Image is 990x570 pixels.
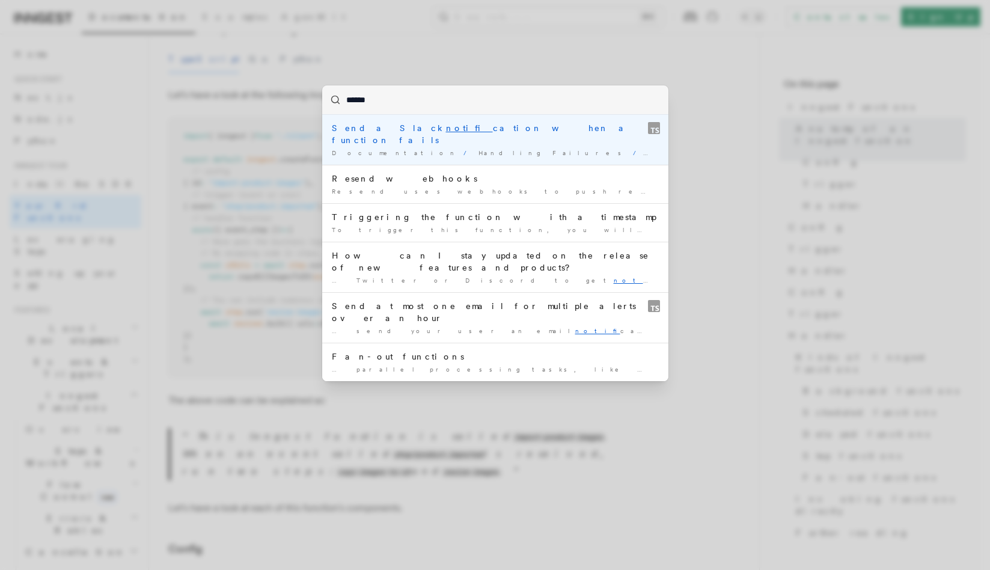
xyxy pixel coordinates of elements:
div: Send at most one email for multiple alerts over an hour [332,300,659,324]
div: Resend webhooks [332,173,659,185]
div: … send your user an email cation, but don't want … [332,326,659,336]
div: Triggering the function with a timestamp [332,211,659,223]
span: Documentation [332,149,459,156]
span: / [633,149,643,156]
div: Fan-out functions [332,351,659,363]
div: Resend uses webhooks to push real-time cations to your … [332,187,659,196]
span: / [463,149,474,156]
div: How can I stay updated on the release of new features and products? [332,250,659,274]
span: Handling Failures [478,149,628,156]
div: Send a Slack cation when a function fails [332,122,659,146]
mark: notifi [446,123,493,133]
div: To trigger this function, you will send an event " cations … [332,225,659,234]
div: … Twitter or Discord to get ed when new features and … [332,276,659,285]
mark: notifi [614,277,659,284]
div: … parallel processing tasks, like sending cations to multiple services or … [332,365,659,374]
mark: notifi [575,327,620,334]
